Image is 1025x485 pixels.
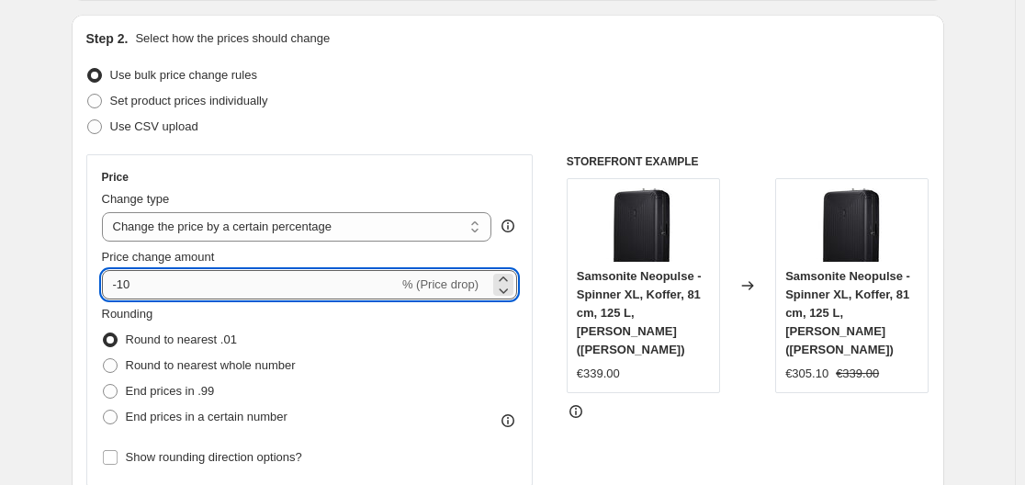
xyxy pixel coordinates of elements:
[785,365,828,383] div: €305.10
[126,450,302,464] span: Show rounding direction options?
[102,250,215,264] span: Price change amount
[606,188,680,262] img: 71CeC0u_VNL_80x.jpg
[499,217,517,235] div: help
[126,333,237,346] span: Round to nearest .01
[836,365,879,383] strike: €339.00
[126,358,296,372] span: Round to nearest whole number
[577,269,702,356] span: Samsonite Neopulse - Spinner XL, Koffer, 81 cm, 125 L, [PERSON_NAME] ([PERSON_NAME])
[110,94,268,107] span: Set product prices individually
[135,29,330,48] p: Select how the prices should change
[110,119,198,133] span: Use CSV upload
[102,170,129,185] h3: Price
[785,269,910,356] span: Samsonite Neopulse - Spinner XL, Koffer, 81 cm, 125 L, [PERSON_NAME] ([PERSON_NAME])
[126,384,215,398] span: End prices in .99
[126,410,287,423] span: End prices in a certain number
[567,154,929,169] h6: STOREFRONT EXAMPLE
[102,307,153,321] span: Rounding
[816,188,889,262] img: 71CeC0u_VNL_80x.jpg
[102,270,399,299] input: -15
[86,29,129,48] h2: Step 2.
[102,192,170,206] span: Change type
[402,277,479,291] span: % (Price drop)
[110,68,257,82] span: Use bulk price change rules
[577,365,620,383] div: €339.00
